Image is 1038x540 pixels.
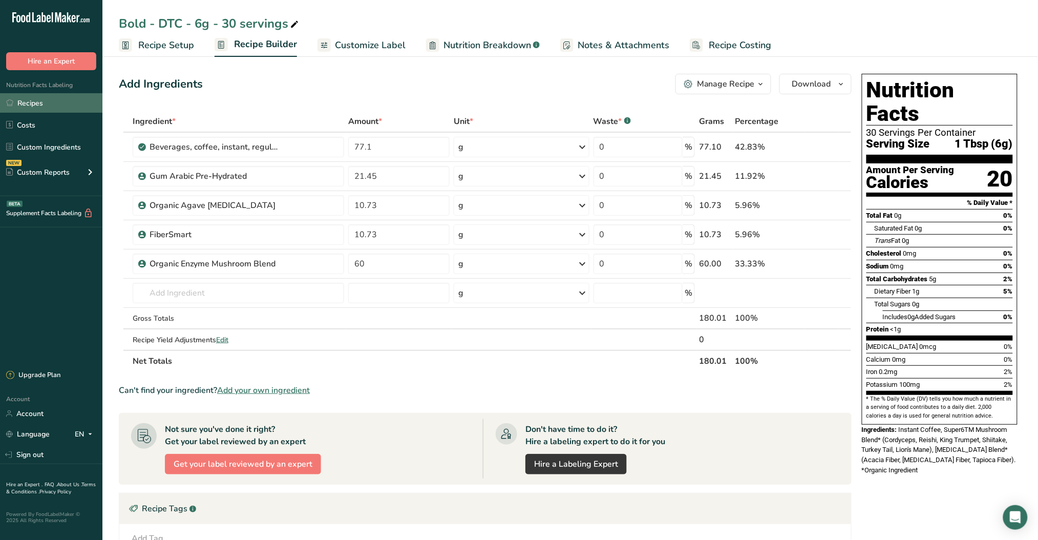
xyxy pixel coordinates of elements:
[234,37,297,51] span: Recipe Builder
[900,381,920,388] span: 100mg
[699,229,731,241] div: 10.73
[45,481,57,488] a: FAQ .
[866,325,889,333] span: Protein
[1004,287,1013,295] span: 5%
[1004,356,1013,363] span: 0%
[866,138,930,151] span: Serving Size
[6,481,43,488] a: Hire an Expert .
[426,34,540,57] a: Nutrition Breakdown
[675,74,771,94] button: Manage Recipe
[891,325,901,333] span: <1g
[699,334,731,346] div: 0
[119,34,194,57] a: Recipe Setup
[908,313,915,321] span: 0g
[525,454,627,474] a: Hire a Labeling Expert
[697,350,733,371] th: 180.01
[866,250,902,257] span: Cholesterol
[735,170,803,182] div: 11.92%
[454,115,473,128] span: Unit
[1004,250,1013,257] span: 0%
[6,167,70,178] div: Custom Reports
[119,14,301,33] div: Bold - DTC - 6g - 30 servings
[6,370,60,381] div: Upgrade Plan
[913,287,920,295] span: 1g
[150,199,278,212] div: Organic Agave [MEDICAL_DATA]
[866,395,1013,420] section: * The % Daily Value (DV) tells you how much a nutrient in a serving of food contributes to a dail...
[862,426,1016,474] span: Instant Coffee, Super6TM Mushroom Blend* (Cordyceps, Reishi, King Trumpet, Shiitake, Turkey Tail,...
[6,481,96,495] a: Terms & Conditions .
[443,38,531,52] span: Nutrition Breakdown
[6,425,50,443] a: Language
[699,312,731,324] div: 180.01
[866,368,878,376] span: Iron
[133,283,344,303] input: Add Ingredient
[348,115,382,128] span: Amount
[902,237,909,244] span: 0g
[920,343,937,350] span: 0mcg
[458,170,463,182] div: g
[335,38,406,52] span: Customize Label
[866,128,1013,138] div: 30 Servings Per Container
[165,423,306,448] div: Not sure you've done it right? Get your label reviewed by an expert
[879,368,898,376] span: 0.2mg
[6,511,96,524] div: Powered By FoodLabelMaker © 2025 All Rights Reserved
[875,224,914,232] span: Saturated Fat
[697,78,755,90] div: Manage Recipe
[578,38,669,52] span: Notes & Attachments
[699,199,731,212] div: 10.73
[699,170,731,182] div: 21.45
[7,201,23,207] div: BETA
[891,262,904,270] span: 0mg
[895,212,902,219] span: 0g
[458,287,463,299] div: g
[875,237,892,244] i: Trans
[699,141,731,153] div: 77.10
[735,258,803,270] div: 33.33%
[119,384,852,397] div: Can't find your ingredient?
[955,138,1013,151] span: 1 Tbsp (6g)
[866,275,928,283] span: Total Carbohydrates
[866,212,893,219] span: Total Fat
[779,74,852,94] button: Download
[133,335,344,345] div: Recipe Yield Adjustments
[119,76,203,93] div: Add Ingredients
[1004,368,1013,376] span: 2%
[216,335,228,345] span: Edit
[735,141,803,153] div: 42.83%
[862,426,897,433] span: Ingredients:
[866,381,898,388] span: Potassium
[6,160,22,166] div: NEW
[875,300,911,308] span: Total Sugars
[913,300,920,308] span: 0g
[987,165,1013,193] div: 20
[39,488,71,495] a: Privacy Policy
[699,115,724,128] span: Grams
[150,170,278,182] div: Gum Arabic Pre-Hydrated
[6,52,96,70] button: Hire an Expert
[594,115,631,128] div: Waste
[458,141,463,153] div: g
[150,141,278,153] div: Beverages, coffee, instant, regular, powder
[875,287,911,295] span: Dietary Fiber
[915,224,922,232] span: 0g
[875,237,901,244] span: Fat
[57,481,81,488] a: About Us .
[866,262,889,270] span: Sodium
[1004,381,1013,388] span: 2%
[317,34,406,57] a: Customize Label
[735,312,803,324] div: 100%
[75,428,96,441] div: EN
[1004,212,1013,219] span: 0%
[699,258,731,270] div: 60.00
[1004,224,1013,232] span: 0%
[458,258,463,270] div: g
[133,115,176,128] span: Ingredient
[866,343,918,350] span: [MEDICAL_DATA]
[525,423,665,448] div: Don't have time to do it? Hire a labeling expert to do it for you
[866,175,955,190] div: Calories
[733,350,805,371] th: 100%
[929,275,937,283] span: 5g
[735,199,803,212] div: 5.96%
[150,229,278,241] div: FiberSmart
[165,454,321,474] button: Get your label reviewed by an expert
